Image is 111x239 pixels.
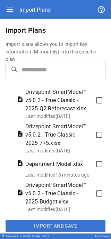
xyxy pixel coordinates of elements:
[25,88,92,113] span: Drivepoint SmartModel™ v5.0.2 - True Classic - 2025 Q2 Reforecast.xlsx
[6,41,105,63] h6: Import plans allows you to import key information (M-monthly) into this specific plan
[25,160,83,168] span: Department Model.xlsx
[95,235,110,238] div: True Classic
[6,220,105,232] button: Import and Save
[25,171,103,178] p: Last modified 13 minutes ago
[42,235,50,238] span: v 5.0.2
[25,181,92,206] span: Drivepoint SmartModel™ v5.0.2 - True Classic - 2025 Budget.xlsx
[19,235,31,238] span: v 6.0.109
[25,122,92,147] span: Drivepoint SmartModel™ v5.0.2 - True Classic - 2025 7+5.xlsx
[6,25,105,36] h6: Import Plans
[19,7,51,13] div: Import Plans
[1,235,4,237] img: Drivepoint
[25,206,103,213] p: Last modified [DATE]
[32,235,50,238] div: Model
[6,235,31,238] div: Drivepoint
[10,66,19,74] span: search
[25,147,103,154] p: Last modified [DATE]
[25,113,103,120] p: Last modified [DATE]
